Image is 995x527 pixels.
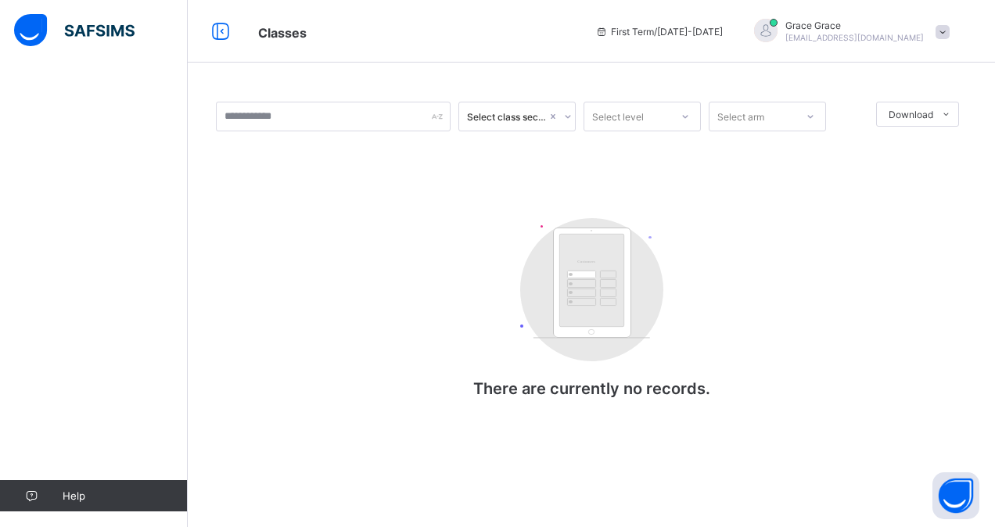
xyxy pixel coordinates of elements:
tspan: Customers [577,260,595,263]
div: GraceGrace [738,19,957,45]
span: Grace Grace [785,20,924,31]
div: Select level [592,102,644,131]
div: There are currently no records. [435,203,748,429]
button: Open asap [932,472,979,519]
span: Classes [258,25,307,41]
span: [EMAIL_ADDRESS][DOMAIN_NAME] [785,33,924,42]
img: safsims [14,14,135,47]
span: Help [63,489,187,502]
span: Download [889,109,933,120]
p: There are currently no records. [435,379,748,398]
span: session/term information [595,26,723,38]
div: Select arm [717,102,764,131]
div: Select class section [467,111,547,123]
